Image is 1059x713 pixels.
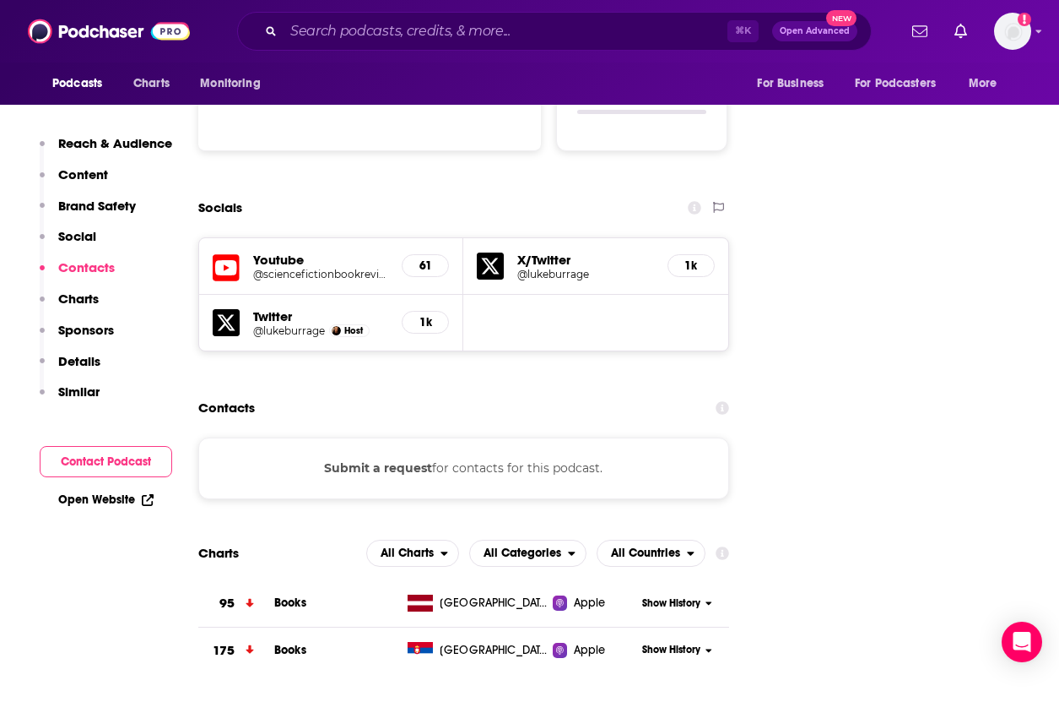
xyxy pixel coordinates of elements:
[757,72,824,95] span: For Business
[484,547,561,559] span: All Categories
[637,596,717,611] button: Show History
[58,291,99,307] p: Charts
[40,384,100,415] button: Similar
[727,20,759,42] span: ⌘ K
[994,13,1031,50] button: Show profile menu
[40,166,108,198] button: Content
[58,135,172,151] p: Reach & Audience
[597,540,705,567] h2: Countries
[274,643,306,657] a: Books
[416,259,435,273] h5: 61
[401,595,553,612] a: [GEOGRAPHIC_DATA]
[780,27,850,35] span: Open Advanced
[58,166,108,182] p: Content
[366,540,459,567] h2: Platforms
[253,308,388,324] h5: Twitter
[40,198,136,229] button: Brand Safety
[58,322,114,338] p: Sponsors
[574,595,606,612] span: Apple
[642,643,700,657] span: Show History
[40,228,96,259] button: Social
[58,228,96,244] p: Social
[1018,13,1031,26] svg: Add a profile image
[344,325,363,336] span: Host
[957,68,1018,100] button: open menu
[574,642,606,659] span: Apple
[253,324,325,337] a: @lukeburrage
[440,642,549,659] span: Serbia
[122,68,180,100] a: Charts
[772,21,857,41] button: Open AdvancedNew
[611,547,680,559] span: All Countries
[213,641,235,661] h3: 175
[58,198,136,214] p: Brand Safety
[324,459,432,477] button: Submit a request
[517,252,653,268] h5: X/Twitter
[198,545,239,561] h2: Charts
[198,192,242,224] h2: Socials
[284,18,727,45] input: Search podcasts, credits, & more...
[469,540,586,567] button: open menu
[40,353,100,384] button: Details
[200,72,260,95] span: Monitoring
[58,259,115,275] p: Contacts
[440,595,549,612] span: Latvia
[1002,622,1042,662] div: Open Intercom Messenger
[274,596,306,610] a: Books
[40,446,172,477] button: Contact Podcast
[637,643,717,657] button: Show History
[905,17,934,46] a: Show notifications dropdown
[40,291,99,322] button: Charts
[40,322,114,353] button: Sponsors
[855,72,936,95] span: For Podcasters
[40,135,172,166] button: Reach & Audience
[948,17,974,46] a: Show notifications dropdown
[994,13,1031,50] img: User Profile
[597,540,705,567] button: open menu
[469,540,586,567] h2: Categories
[553,642,637,659] a: Apple
[133,72,170,95] span: Charts
[198,392,255,424] h2: Contacts
[366,540,459,567] button: open menu
[826,10,856,26] span: New
[642,596,700,611] span: Show History
[28,15,190,47] img: Podchaser - Follow, Share and Rate Podcasts
[253,252,388,268] h5: Youtube
[553,595,637,612] a: Apple
[682,259,700,273] h5: 1k
[969,72,997,95] span: More
[844,68,960,100] button: open menu
[517,268,653,280] a: @lukeburrage
[58,493,154,507] a: Open Website
[253,268,388,280] a: @sciencefictionbookreviewpo6143
[994,13,1031,50] span: Logged in as ebolden
[198,580,274,627] a: 95
[381,547,434,559] span: All Charts
[52,72,102,95] span: Podcasts
[332,326,341,335] img: Luke Burrage
[198,438,729,498] div: for contacts for this podcast.
[416,315,435,329] h5: 1k
[237,12,872,51] div: Search podcasts, credits, & more...
[41,68,124,100] button: open menu
[58,353,100,369] p: Details
[188,68,282,100] button: open menu
[198,628,274,674] a: 175
[40,259,115,291] button: Contacts
[219,594,235,613] h3: 95
[745,68,845,100] button: open menu
[58,384,100,400] p: Similar
[401,642,553,659] a: [GEOGRAPHIC_DATA]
